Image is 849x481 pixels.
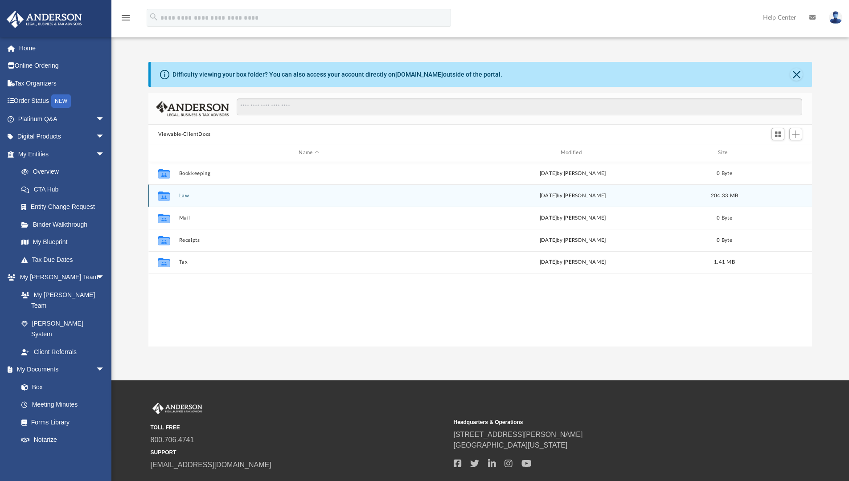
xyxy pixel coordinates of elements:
a: Entity Change Request [12,198,118,216]
a: Meeting Minutes [12,396,114,414]
div: Difficulty viewing your box folder? You can also access your account directly on outside of the p... [172,70,502,79]
a: Digital Productsarrow_drop_down [6,128,118,146]
a: menu [120,17,131,23]
a: [EMAIL_ADDRESS][DOMAIN_NAME] [151,461,271,469]
img: Anderson Advisors Platinum Portal [151,403,204,414]
a: Notarize [12,431,114,449]
div: [DATE] by [PERSON_NAME] [443,214,702,222]
span: arrow_drop_down [96,361,114,379]
div: [DATE] by [PERSON_NAME] [443,169,702,177]
img: User Pic [829,11,842,24]
a: My [PERSON_NAME] Team [12,286,109,314]
div: id [152,149,175,157]
a: Home [6,39,118,57]
input: Search files and folders [237,98,802,115]
div: by [PERSON_NAME] [443,258,702,266]
a: [GEOGRAPHIC_DATA][US_STATE] [454,441,568,449]
div: by [PERSON_NAME] [443,192,702,200]
a: My Documentsarrow_drop_down [6,361,114,379]
span: arrow_drop_down [96,110,114,128]
button: Law [179,193,439,199]
span: arrow_drop_down [96,145,114,163]
a: 800.706.4741 [151,436,194,444]
button: Switch to Grid View [771,128,785,140]
a: Client Referrals [12,343,114,361]
button: Close [790,68,803,81]
span: 0 Byte [717,237,732,242]
a: Tax Organizers [6,74,118,92]
span: 0 Byte [717,215,732,220]
a: Binder Walkthrough [12,216,118,233]
a: Order StatusNEW [6,92,118,110]
img: Anderson Advisors Platinum Portal [4,11,85,28]
button: Receipts [179,237,439,243]
a: [STREET_ADDRESS][PERSON_NAME] [454,431,583,438]
div: Size [706,149,742,157]
div: grid [148,162,812,346]
div: id [746,149,808,157]
span: 204.33 MB [711,193,738,198]
a: My [PERSON_NAME] Teamarrow_drop_down [6,269,114,286]
a: My Blueprint [12,233,114,251]
a: [PERSON_NAME] System [12,314,114,343]
small: TOLL FREE [151,424,447,432]
a: CTA Hub [12,180,118,198]
a: Platinum Q&Aarrow_drop_down [6,110,118,128]
div: [DATE] by [PERSON_NAME] [443,236,702,244]
div: Modified [443,149,703,157]
button: Add [789,128,803,140]
button: Bookkeeping [179,171,439,176]
button: Mail [179,215,439,221]
span: 1.41 MB [714,260,735,265]
div: NEW [51,94,71,108]
span: arrow_drop_down [96,128,114,146]
a: [DOMAIN_NAME] [395,71,443,78]
div: Name [178,149,439,157]
a: Box [12,378,109,396]
span: arrow_drop_down [96,448,114,467]
i: search [149,12,159,22]
a: Tax Due Dates [12,251,118,269]
small: Headquarters & Operations [454,418,751,426]
button: Viewable-ClientDocs [158,130,211,139]
a: Overview [12,163,118,181]
span: 0 Byte [717,171,732,175]
a: Forms Library [12,413,109,431]
a: Online Learningarrow_drop_down [6,448,114,466]
span: [DATE] [539,260,557,265]
a: My Entitiesarrow_drop_down [6,145,118,163]
button: Tax [179,259,439,265]
span: [DATE] [539,193,557,198]
a: Online Ordering [6,57,118,75]
i: menu [120,12,131,23]
small: SUPPORT [151,448,447,457]
span: arrow_drop_down [96,269,114,287]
